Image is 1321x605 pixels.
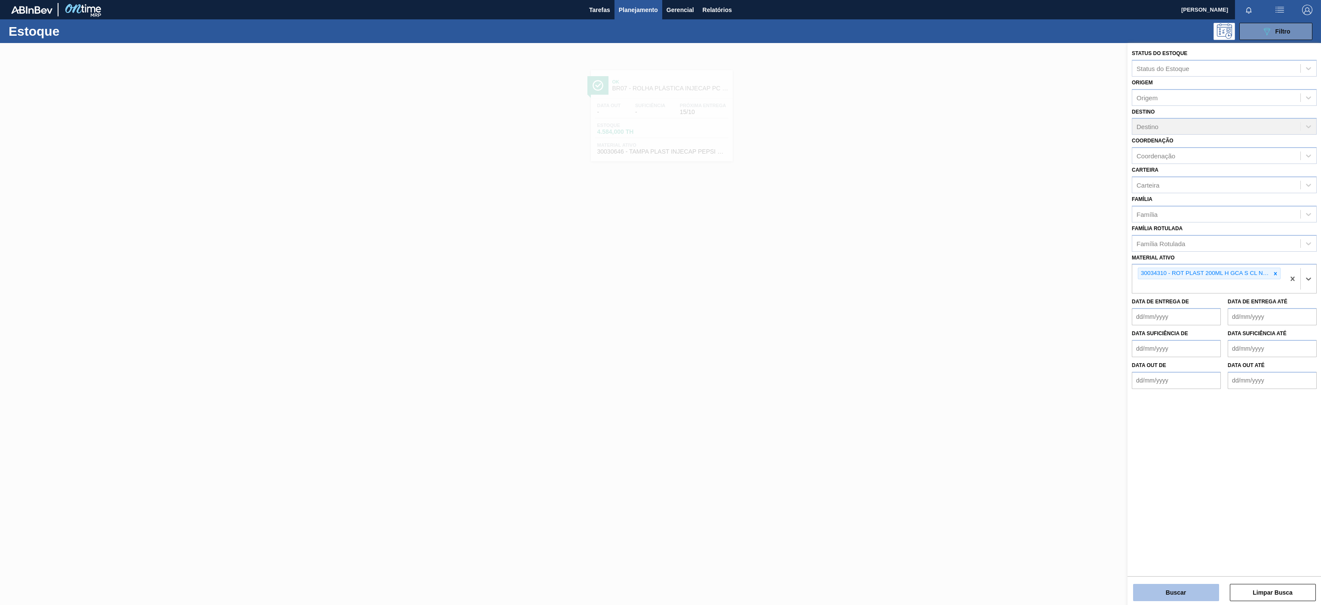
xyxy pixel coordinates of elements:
[1132,308,1221,325] input: dd/mm/yyyy
[1132,299,1189,305] label: Data de Entrega de
[1132,138,1174,144] label: Coordenação
[1228,372,1317,389] input: dd/mm/yyyy
[1132,80,1153,86] label: Origem
[1137,181,1159,188] div: Carteira
[1132,372,1221,389] input: dd/mm/yyyy
[1132,340,1221,357] input: dd/mm/yyyy
[1132,50,1187,56] label: Status do Estoque
[1132,362,1166,368] label: Data out de
[1137,240,1185,247] div: Família Rotulada
[1228,362,1265,368] label: Data out até
[703,5,732,15] span: Relatórios
[1228,330,1287,336] label: Data suficiência até
[1132,330,1188,336] label: Data suficiência de
[1132,196,1152,202] label: Família
[1132,109,1155,115] label: Destino
[1138,268,1271,279] div: 30034310 - ROT PLAST 200ML H GCA S CL NIV25
[1235,4,1263,16] button: Notificações
[667,5,694,15] span: Gerencial
[1132,255,1175,261] label: Material ativo
[1228,340,1317,357] input: dd/mm/yyyy
[1275,5,1285,15] img: userActions
[1137,65,1189,72] div: Status do Estoque
[1137,210,1158,218] div: Família
[9,26,145,36] h1: Estoque
[589,5,610,15] span: Tarefas
[1137,152,1175,160] div: Coordenação
[1228,308,1317,325] input: dd/mm/yyyy
[11,6,52,14] img: TNhmsLtSVTkK8tSr43FrP2fwEKptu5GPRR3wAAAABJRU5ErkJggg==
[1275,28,1290,35] span: Filtro
[1302,5,1312,15] img: Logout
[1213,23,1235,40] div: Pogramando: nenhum usuário selecionado
[1132,225,1183,232] label: Família Rotulada
[1137,94,1158,101] div: Origem
[619,5,658,15] span: Planejamento
[1132,167,1158,173] label: Carteira
[1239,23,1312,40] button: Filtro
[1228,299,1287,305] label: Data de Entrega até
